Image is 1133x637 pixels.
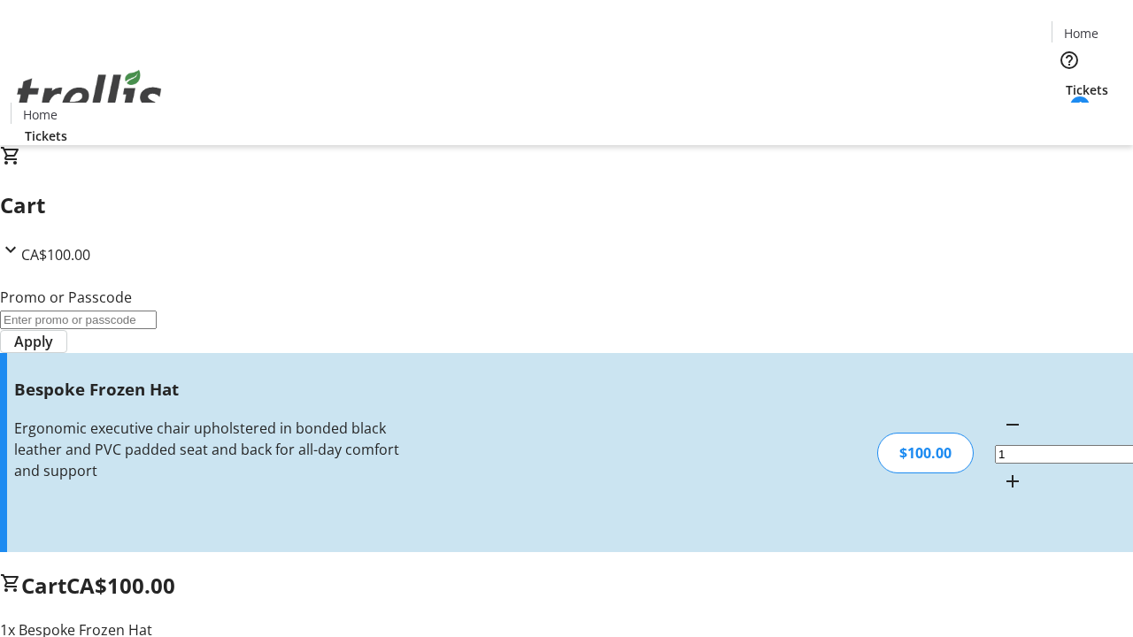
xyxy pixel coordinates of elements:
button: Cart [1052,99,1087,134]
a: Tickets [1052,81,1122,99]
span: CA$100.00 [66,571,175,600]
img: Orient E2E Organization jilktz4xHa's Logo [11,50,168,139]
button: Increment by one [995,464,1030,499]
h3: Bespoke Frozen Hat [14,377,401,402]
span: Tickets [1066,81,1108,99]
button: Help [1052,42,1087,78]
a: Tickets [11,127,81,145]
div: $100.00 [877,433,974,473]
span: Home [1064,24,1098,42]
span: Tickets [25,127,67,145]
span: CA$100.00 [21,245,90,265]
span: Home [23,105,58,124]
a: Home [12,105,68,124]
button: Decrement by one [995,407,1030,442]
div: Ergonomic executive chair upholstered in bonded black leather and PVC padded seat and back for al... [14,418,401,481]
span: Apply [14,331,53,352]
a: Home [1052,24,1109,42]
